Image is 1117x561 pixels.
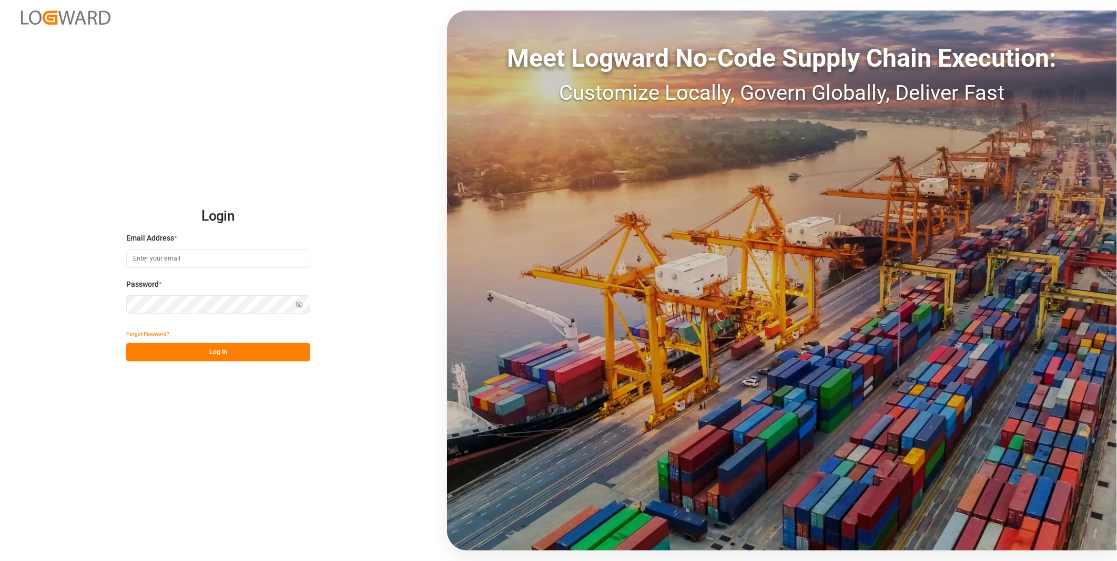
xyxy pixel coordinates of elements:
[126,233,174,244] span: Email Address
[126,279,159,290] span: Password
[447,77,1117,109] div: Customize Locally, Govern Globally, Deliver Fast
[126,250,310,268] input: Enter your email
[21,11,110,25] img: Logward_new_orange.png
[126,325,169,343] button: Forgot Password?
[126,200,310,233] h2: Login
[447,39,1117,77] div: Meet Logward No-Code Supply Chain Execution:
[126,343,310,361] button: Log In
